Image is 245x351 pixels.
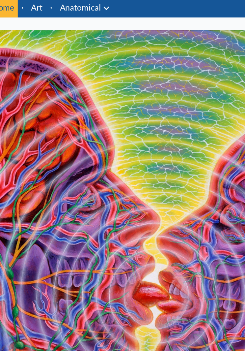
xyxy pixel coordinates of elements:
[51,1,81,10] a: Anatomical
[3,22,242,343] img: One-Taste-2009-Alex-Grey-watermarked.jpg
[31,1,39,10] a: Art
[3,2,18,9] a: Home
